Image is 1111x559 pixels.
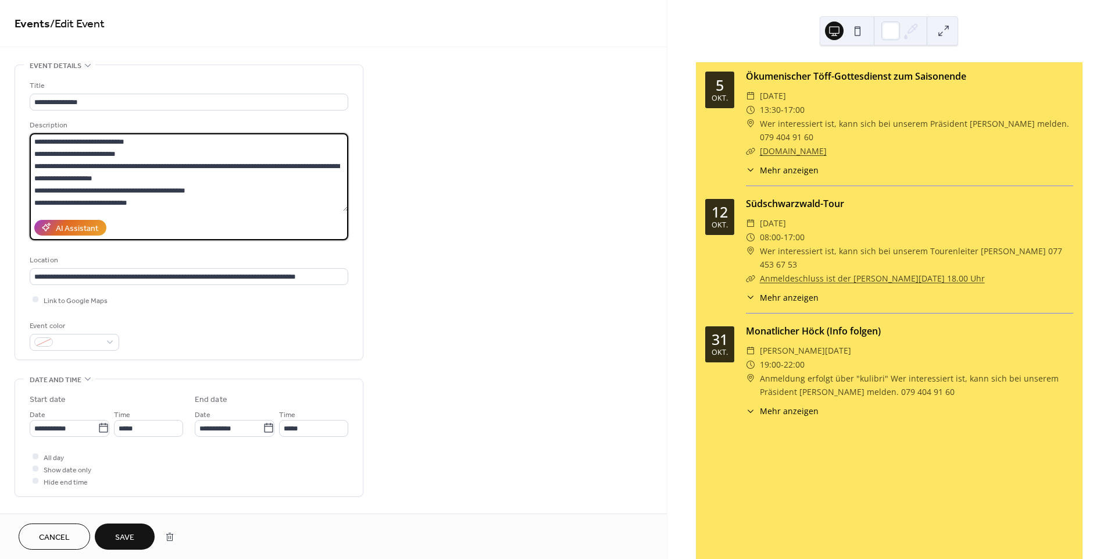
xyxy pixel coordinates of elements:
span: Link to Google Maps [44,294,108,307]
div: ​ [746,117,755,131]
div: End date [195,394,227,406]
div: ​ [746,358,755,372]
span: / Edit Event [50,13,105,35]
span: 08:00 [760,230,781,244]
span: Cancel [39,532,70,544]
span: Mehr anzeigen [760,291,819,304]
div: Okt. [712,349,728,357]
button: ​Mehr anzeigen [746,405,819,417]
div: ​ [746,216,755,230]
span: [PERSON_NAME][DATE] [760,344,851,358]
span: Mehr anzeigen [760,405,819,417]
div: ​ [746,230,755,244]
span: Wer interessiert ist, kann sich bei unserem Tourenleiter [PERSON_NAME] 077 453 67 53 [760,244,1073,272]
span: - [781,103,784,117]
span: [DATE] [760,216,786,230]
div: ​ [746,372,755,386]
a: Anmeldeschluss ist der [PERSON_NAME][DATE] 18.00 Uhr [760,273,985,284]
span: 13:30 [760,103,781,117]
span: 22:00 [784,358,805,372]
a: Events [15,13,50,35]
div: Okt. [712,222,728,229]
div: ​ [746,344,755,358]
div: 5 [716,78,724,92]
span: Wer interessiert ist, kann sich bei unserem Präsident [PERSON_NAME] melden. 079 404 91 60 [760,117,1073,145]
span: Anmeldung erfolgt über "kulibri" Wer interessiert ist, kann sich bei unserem Präsident [PERSON_NA... [760,372,1073,400]
div: Start date [30,394,66,406]
div: Title [30,80,346,92]
div: Location [30,254,346,266]
a: [DOMAIN_NAME] [760,145,827,156]
span: Time [114,408,130,421]
div: ​ [746,164,755,176]
div: AI Assistant [56,222,98,234]
span: - [781,358,784,372]
div: 12 [712,205,728,219]
span: Time [279,408,295,421]
div: Monatlicher Höck (Info folgen) [746,324,1073,338]
button: ​Mehr anzeigen [746,164,819,176]
span: Date [30,408,45,421]
span: Show date only [44,464,91,476]
span: 17:00 [784,103,805,117]
button: Save [95,524,155,550]
div: Description [30,119,346,131]
div: ​ [746,291,755,304]
div: ​ [746,89,755,103]
div: ​ [746,244,755,258]
div: ​ [746,103,755,117]
div: 31 [712,332,728,347]
button: ​Mehr anzeigen [746,291,819,304]
div: Event color [30,320,117,332]
span: Date [195,408,210,421]
span: Event details [30,60,81,72]
div: ​ [746,144,755,158]
span: 19:00 [760,358,781,372]
button: Cancel [19,524,90,550]
span: Mehr anzeigen [760,164,819,176]
span: Hide end time [44,476,88,488]
span: - [781,230,784,244]
span: All day [44,451,64,464]
a: Südschwarzwald-Tour [746,197,844,210]
a: Ökumenischer Töff-Gottesdienst zum Saisonende [746,70,966,83]
div: ​ [746,272,755,286]
div: ​ [746,405,755,417]
span: 17:00 [784,230,805,244]
span: Date and time [30,374,81,386]
span: Recurring event [30,511,91,523]
div: Okt. [712,95,728,102]
button: AI Assistant [34,220,106,236]
span: Save [115,532,134,544]
span: [DATE] [760,89,786,103]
